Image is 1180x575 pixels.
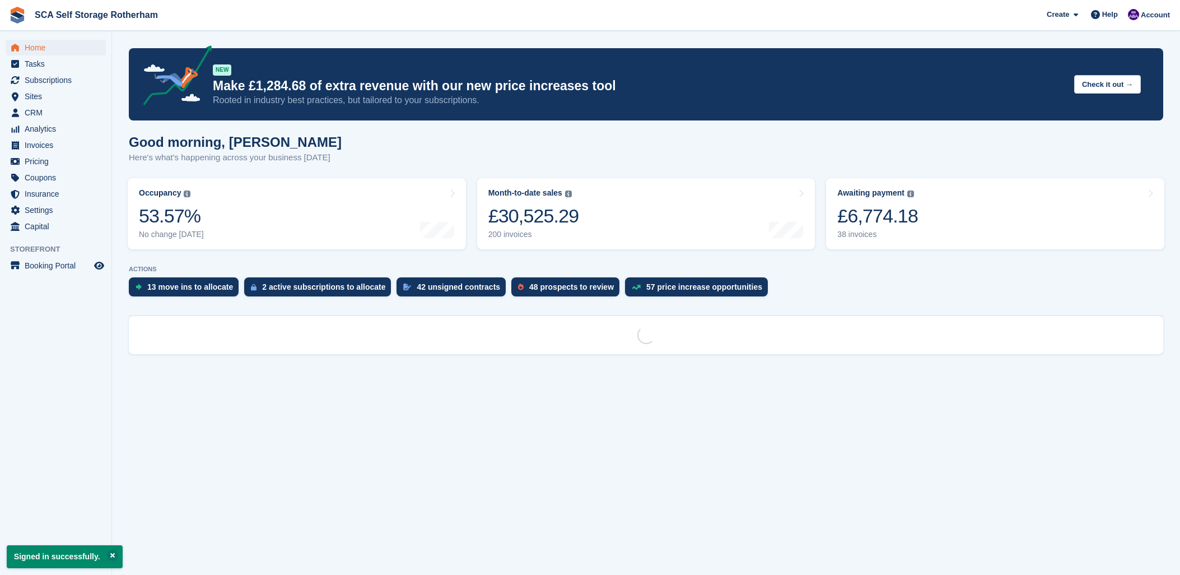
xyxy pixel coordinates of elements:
div: NEW [213,64,231,76]
img: price_increase_opportunities-93ffe204e8149a01c8c9dc8f82e8f89637d9d84a8eef4429ea346261dce0b2c0.svg [632,285,641,290]
img: Kelly Neesham [1128,9,1139,20]
img: icon-info-grey-7440780725fd019a000dd9b08b2336e03edf1995a4989e88bcd33f0948082b44.svg [565,191,572,197]
div: £6,774.18 [837,205,918,228]
p: ACTIONS [129,266,1163,273]
p: Here's what's happening across your business [DATE] [129,151,342,164]
img: icon-info-grey-7440780725fd019a000dd9b08b2336e03edf1995a4989e88bcd33f0948082b44.svg [184,191,190,197]
a: menu [6,186,106,202]
a: menu [6,137,106,153]
span: Sites [25,89,92,104]
span: Invoices [25,137,92,153]
span: Storefront [10,244,111,255]
div: 57 price increase opportunities [646,282,762,291]
span: Home [25,40,92,55]
span: Settings [25,202,92,218]
span: Coupons [25,170,92,186]
a: menu [6,121,106,137]
div: 13 move ins to allocate [147,282,233,291]
a: 57 price increase opportunities [625,277,773,302]
div: Occupancy [139,188,181,198]
span: Help [1102,9,1118,20]
span: Booking Portal [25,258,92,273]
img: price-adjustments-announcement-icon-8257ccfd72463d97f412b2fc003d46551f7dbcb40ab6d574587a9cd5c0d94... [134,45,212,109]
span: Pricing [25,154,92,169]
a: menu [6,89,106,104]
img: icon-info-grey-7440780725fd019a000dd9b08b2336e03edf1995a4989e88bcd33f0948082b44.svg [907,191,914,197]
a: menu [6,105,106,120]
div: No change [DATE] [139,230,204,239]
span: Tasks [25,56,92,72]
div: 200 invoices [488,230,579,239]
a: 42 unsigned contracts [397,277,511,302]
a: menu [6,154,106,169]
a: menu [6,258,106,273]
a: Preview store [92,259,106,272]
a: menu [6,170,106,186]
span: Insurance [25,186,92,202]
img: stora-icon-8386f47178a22dfd0bd8f6a31ec36ba5ce8667c1dd55bd0f319d3a0aa187defe.svg [9,7,26,24]
a: menu [6,40,106,55]
div: £30,525.29 [488,205,579,228]
div: Awaiting payment [837,188,904,198]
img: prospect-51fa495bee0391a8d652442698ab0144808aea92771e9ea1ae160a38d050c398.svg [518,284,524,290]
button: Check it out → [1074,75,1141,94]
a: 13 move ins to allocate [129,277,244,302]
a: Awaiting payment £6,774.18 38 invoices [826,178,1164,249]
a: 2 active subscriptions to allocate [244,277,397,302]
h1: Good morning, [PERSON_NAME] [129,135,342,150]
span: Account [1141,10,1170,21]
span: Capital [25,219,92,234]
p: Rooted in industry best practices, but tailored to your subscriptions. [213,94,1065,106]
a: SCA Self Storage Rotherham [30,6,162,24]
img: contract_signature_icon-13c848040528278c33f63329250d36e43548de30e8caae1d1a13099fd9432cc5.svg [403,284,411,290]
a: Occupancy 53.57% No change [DATE] [128,178,466,249]
div: 38 invoices [837,230,918,239]
div: Month-to-date sales [488,188,562,198]
img: move_ins_to_allocate_icon-fdf77a2bb77ea45bf5b3d319d69a93e2d87916cf1d5bf7949dd705db3b84f3ca.svg [136,284,142,290]
p: Signed in successfully. [7,545,123,568]
img: active_subscription_to_allocate_icon-d502201f5373d7db506a760aba3b589e785aa758c864c3986d89f69b8ff3... [251,284,256,291]
div: 42 unsigned contracts [417,282,500,291]
a: menu [6,219,106,234]
a: menu [6,56,106,72]
span: Create [1047,9,1069,20]
p: Make £1,284.68 of extra revenue with our new price increases tool [213,78,1065,94]
a: Month-to-date sales £30,525.29 200 invoices [477,178,815,249]
div: 2 active subscriptions to allocate [262,282,385,291]
a: menu [6,202,106,218]
div: 53.57% [139,205,204,228]
a: menu [6,72,106,88]
span: CRM [25,105,92,120]
a: 48 prospects to review [511,277,625,302]
span: Subscriptions [25,72,92,88]
span: Analytics [25,121,92,137]
div: 48 prospects to review [529,282,614,291]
